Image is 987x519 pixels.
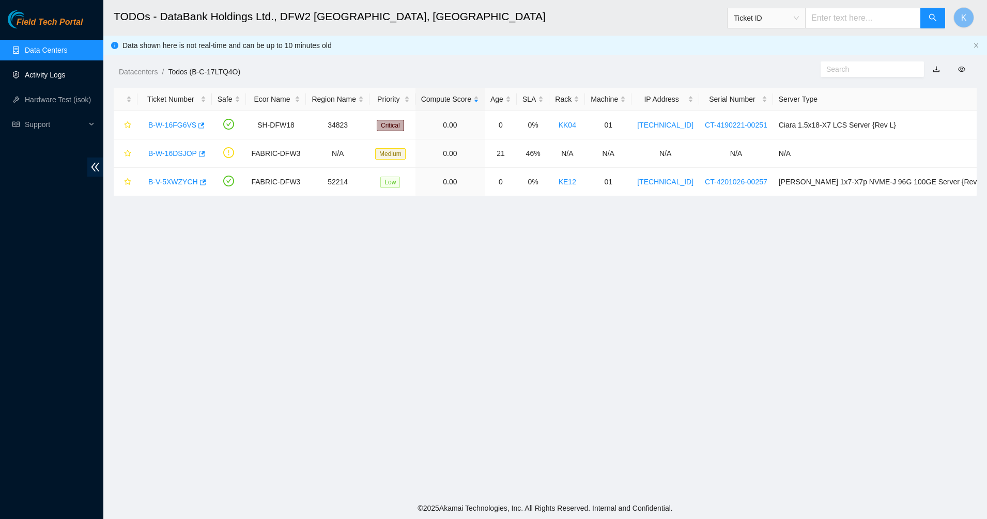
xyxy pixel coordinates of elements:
a: CT-4201026-00257 [705,178,767,186]
td: 0% [517,111,549,139]
button: close [973,42,979,49]
a: [TECHNICAL_ID] [637,178,693,186]
td: 0.00 [415,168,485,196]
a: Todos (B-C-17LTQ4O) [168,68,240,76]
td: 0 [485,168,517,196]
input: Enter text here... [805,8,921,28]
a: download [933,65,940,73]
td: 01 [585,111,631,139]
span: star [124,178,131,186]
td: FABRIC-DFW3 [246,139,306,168]
a: CT-4190221-00251 [705,121,767,129]
td: 21 [485,139,517,168]
a: KE12 [559,178,576,186]
td: 0 [485,111,517,139]
a: Akamai TechnologiesField Tech Portal [8,19,83,32]
span: Field Tech Portal [17,18,83,27]
span: star [124,150,131,158]
a: Data Centers [25,46,67,54]
button: search [920,8,945,28]
button: star [119,145,132,162]
a: Datacenters [119,68,158,76]
span: Ticket ID [734,10,799,26]
td: FABRIC-DFW3 [246,168,306,196]
a: B-W-16DSJOP [148,149,197,158]
span: K [961,11,967,24]
td: N/A [549,139,585,168]
input: Search [826,64,910,75]
span: Support [25,114,86,135]
td: 0% [517,168,549,196]
img: Akamai Technologies [8,10,52,28]
td: 0.00 [415,111,485,139]
a: [TECHNICAL_ID] [637,121,693,129]
span: search [929,13,937,23]
td: N/A [699,139,773,168]
span: double-left [87,158,103,177]
button: download [925,61,948,77]
td: N/A [585,139,631,168]
span: Medium [375,148,406,160]
a: Hardware Test (isok) [25,96,91,104]
button: star [119,174,132,190]
span: check-circle [223,176,234,186]
a: B-W-16FG6VS [148,121,196,129]
footer: © 2025 Akamai Technologies, Inc. All Rights Reserved. Internal and Confidential. [103,497,987,519]
td: SH-DFW18 [246,111,306,139]
td: N/A [306,139,369,168]
span: read [12,121,20,128]
span: Low [380,177,400,188]
span: / [162,68,164,76]
span: exclamation-circle [223,147,234,158]
span: eye [958,66,965,73]
span: star [124,121,131,130]
td: N/A [631,139,699,168]
span: Critical [377,120,404,131]
a: Activity Logs [25,71,66,79]
td: 34823 [306,111,369,139]
a: B-V-5XWZYCH [148,178,198,186]
td: 01 [585,168,631,196]
td: 0.00 [415,139,485,168]
button: star [119,117,132,133]
button: K [953,7,974,28]
a: KK04 [559,121,576,129]
td: 52214 [306,168,369,196]
td: 46% [517,139,549,168]
span: check-circle [223,119,234,130]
